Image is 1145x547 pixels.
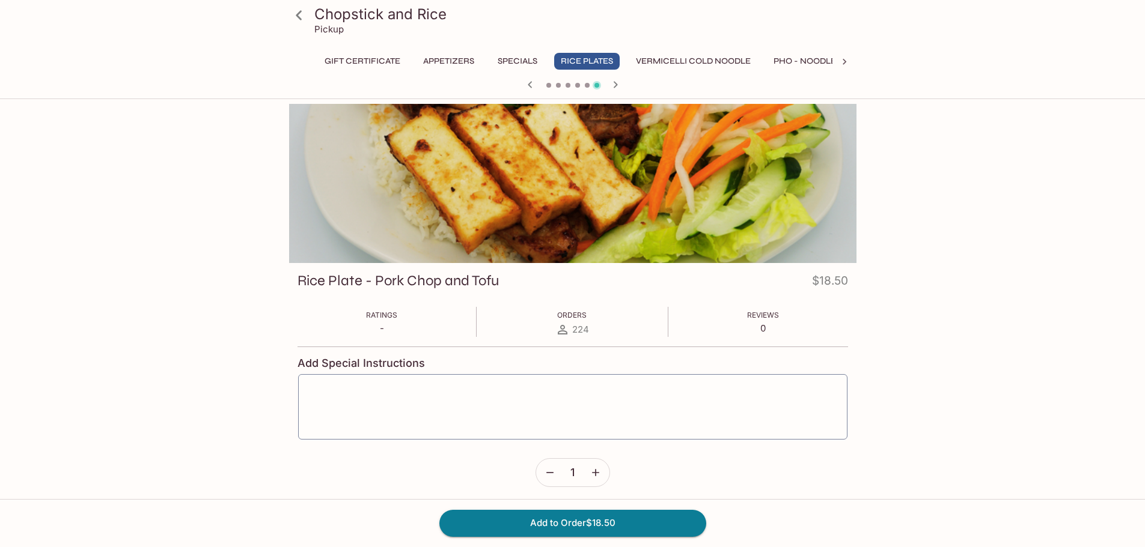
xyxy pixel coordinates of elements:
h3: Rice Plate - Pork Chop and Tofu [298,271,499,290]
h4: Add Special Instructions [298,357,848,370]
h3: Chopstick and Rice [314,5,852,23]
button: Vermicelli Cold Noodle [629,53,757,70]
button: Gift Certificate [318,53,407,70]
p: Pickup [314,23,344,35]
button: Appetizers [417,53,481,70]
p: 0 [747,322,779,334]
button: Rice Plates [554,53,620,70]
h4: $18.50 [812,271,848,295]
span: Orders [557,310,587,319]
button: Add to Order$18.50 [439,510,706,536]
span: Reviews [747,310,779,319]
p: - [366,322,397,334]
span: 224 [572,324,589,335]
button: Specials [490,53,545,70]
span: 1 [570,466,575,479]
div: Rice Plate - Pork Chop and Tofu [289,104,856,263]
button: Pho - Noodle Soup [767,53,868,70]
span: Ratings [366,310,397,319]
